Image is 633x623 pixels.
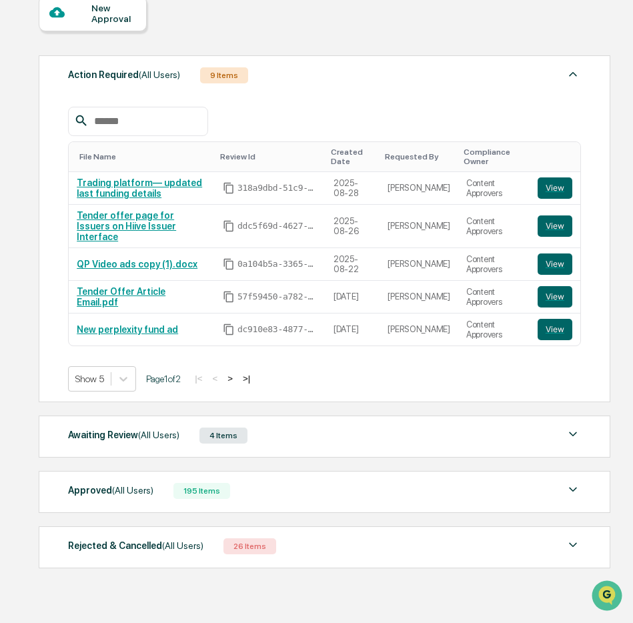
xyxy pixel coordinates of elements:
[540,152,575,161] div: Toggle SortBy
[223,182,235,194] span: Copy Id
[110,168,165,181] span: Attestations
[331,147,374,166] div: Toggle SortBy
[326,281,380,314] td: [DATE]
[112,485,153,496] span: (All Users)
[79,152,209,161] div: Toggle SortBy
[237,324,318,335] span: dc910e83-4877-4103-b15e-bf87db00f614
[565,66,581,82] img: caret
[146,374,181,384] span: Page 1 of 2
[385,152,453,161] div: Toggle SortBy
[13,28,243,49] p: How can we help?
[538,286,572,307] button: View
[162,540,203,551] span: (All Users)
[77,210,176,242] a: Tender offer page for Issuers on Hiive Issuer Interface
[237,259,318,269] span: 0a104b5a-3365-4e16-98ad-43a4f330f6db
[77,286,165,307] a: Tender Offer Article Email.pdf
[326,314,380,346] td: [DATE]
[223,538,276,554] div: 26 Items
[77,324,178,335] a: New perplexity fund ad
[458,172,530,205] td: Content Approvers
[45,102,219,115] div: Start new chat
[223,258,235,270] span: Copy Id
[94,225,161,236] a: Powered byPylon
[13,195,24,205] div: 🔎
[45,115,169,126] div: We're available if you need us!
[68,426,179,444] div: Awaiting Review
[77,259,197,269] a: QP Video ads copy (1).docx
[538,215,572,237] button: View
[91,3,136,24] div: New Approval
[590,579,626,615] iframe: Open customer support
[458,314,530,346] td: Content Approvers
[458,281,530,314] td: Content Approvers
[380,314,458,346] td: [PERSON_NAME]
[138,430,179,440] span: (All Users)
[458,248,530,281] td: Content Approvers
[538,177,572,199] button: View
[77,177,202,199] a: Trading platform— updated last funding details
[13,102,37,126] img: 1746055101610-c473b297-6a78-478c-a979-82029cc54cd1
[380,248,458,281] td: [PERSON_NAME]
[227,106,243,122] button: Start new chat
[565,426,581,442] img: caret
[8,188,89,212] a: 🔎Data Lookup
[191,373,206,384] button: |<
[565,482,581,498] img: caret
[133,226,161,236] span: Pylon
[139,69,180,80] span: (All Users)
[208,373,221,384] button: <
[68,482,153,499] div: Approved
[68,537,203,554] div: Rejected & Cancelled
[173,483,230,499] div: 195 Items
[326,172,380,205] td: 2025-08-28
[199,428,247,444] div: 4 Items
[239,373,254,384] button: >|
[223,220,235,232] span: Copy Id
[380,205,458,248] td: [PERSON_NAME]
[223,291,235,303] span: Copy Id
[97,169,107,180] div: 🗄️
[13,169,24,180] div: 🖐️
[220,152,320,161] div: Toggle SortBy
[27,193,84,207] span: Data Lookup
[237,183,318,193] span: 318a9dbd-51c9-473e-9dd0-57efbaa2a655
[223,324,235,336] span: Copy Id
[237,221,318,231] span: ddc5f69d-4627-4722-aeaa-ccc955e7ddc8
[380,281,458,314] td: [PERSON_NAME]
[538,319,572,340] button: View
[68,66,180,83] div: Action Required
[565,537,581,553] img: caret
[538,253,572,275] button: View
[223,373,237,384] button: >
[326,248,380,281] td: 2025-08-22
[27,168,86,181] span: Preclearance
[326,205,380,248] td: 2025-08-26
[464,147,524,166] div: Toggle SortBy
[200,67,248,83] div: 9 Items
[8,163,91,187] a: 🖐️Preclearance
[91,163,171,187] a: 🗄️Attestations
[237,291,318,302] span: 57f59450-a782-4865-ac16-a45fae92c464
[458,205,530,248] td: Content Approvers
[380,172,458,205] td: [PERSON_NAME]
